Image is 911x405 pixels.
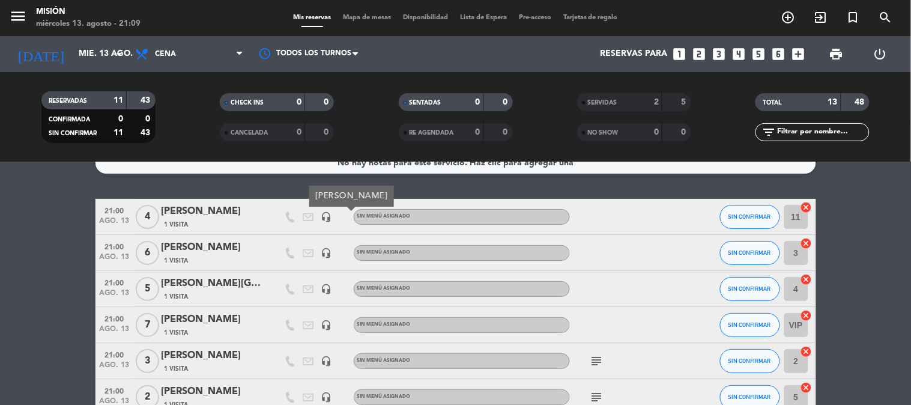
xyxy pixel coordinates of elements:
[162,276,264,291] div: [PERSON_NAME][GEOGRAPHIC_DATA]
[728,394,771,400] span: SIN CONFIRMAR
[165,328,189,338] span: 1 Visita
[879,10,893,25] i: search
[873,47,888,61] i: power_settings_new
[720,349,780,373] button: SIN CONFIRMAR
[692,46,707,62] i: looks_two
[828,98,838,106] strong: 13
[136,313,159,337] span: 7
[141,96,153,105] strong: 43
[829,47,844,61] span: print
[357,214,411,219] span: Sin menú asignado
[321,320,332,330] i: headset_mic
[100,347,130,361] span: 21:00
[321,284,332,294] i: headset_mic
[100,253,130,267] span: ago. 13
[162,312,264,327] div: [PERSON_NAME]
[801,346,813,358] i: cancel
[136,349,159,373] span: 3
[100,275,130,289] span: 21:00
[513,14,557,21] span: Pre-acceso
[801,237,813,249] i: cancel
[846,10,861,25] i: turned_in_not
[357,250,411,255] span: Sin menú asignado
[454,14,513,21] span: Lista de Espera
[165,292,189,302] span: 1 Visita
[36,6,141,18] div: Misión
[720,205,780,229] button: SIN CONFIRMAR
[136,277,159,301] span: 5
[162,348,264,364] div: [PERSON_NAME]
[720,241,780,265] button: SIN CONFIRMAR
[590,354,604,368] i: subject
[503,98,510,106] strong: 0
[165,256,189,266] span: 1 Visita
[118,115,123,123] strong: 0
[357,286,411,291] span: Sin menú asignado
[855,98,867,106] strong: 48
[761,125,776,139] i: filter_list
[100,311,130,325] span: 21:00
[112,47,126,61] i: arrow_drop_down
[858,36,902,72] div: LOG OUT
[801,309,813,321] i: cancel
[337,14,397,21] span: Mapa de mesas
[771,46,787,62] i: looks_6
[801,382,813,394] i: cancel
[588,130,619,136] span: NO SHOW
[720,277,780,301] button: SIN CONFIRMAR
[324,128,331,136] strong: 0
[100,239,130,253] span: 21:00
[410,100,441,106] span: SENTADAS
[814,10,828,25] i: exit_to_app
[155,50,176,58] span: Cena
[801,201,813,213] i: cancel
[9,41,73,67] i: [DATE]
[100,289,130,303] span: ago. 13
[654,98,659,106] strong: 2
[720,313,780,337] button: SIN CONFIRMAR
[728,285,771,292] span: SIN CONFIRMAR
[49,98,87,104] span: RESERVADAS
[681,98,688,106] strong: 5
[357,358,411,363] span: Sin menú asignado
[162,240,264,255] div: [PERSON_NAME]
[728,358,771,364] span: SIN CONFIRMAR
[321,248,332,258] i: headset_mic
[100,217,130,231] span: ago. 13
[557,14,624,21] span: Tarjetas de regalo
[324,98,331,106] strong: 0
[49,117,90,123] span: CONFIRMADA
[297,128,301,136] strong: 0
[136,205,159,229] span: 4
[776,126,869,139] input: Filtrar por nombre...
[601,49,668,59] span: Reservas para
[712,46,727,62] i: looks_3
[141,129,153,137] strong: 43
[49,130,97,136] span: SIN CONFIRMAR
[145,115,153,123] strong: 0
[162,384,264,400] div: [PERSON_NAME]
[100,383,130,397] span: 21:00
[113,129,123,137] strong: 11
[9,7,27,25] i: menu
[165,220,189,230] span: 1 Visita
[476,98,480,106] strong: 0
[165,364,189,374] span: 1 Visita
[9,7,27,29] button: menu
[503,128,510,136] strong: 0
[231,130,268,136] span: CANCELADA
[397,14,454,21] span: Disponibilidad
[410,130,454,136] span: RE AGENDADA
[751,46,767,62] i: looks_5
[113,96,123,105] strong: 11
[287,14,337,21] span: Mis reservas
[309,186,394,207] div: [PERSON_NAME]
[100,203,130,217] span: 21:00
[337,156,574,170] div: No hay notas para este servicio. Haz clic para agregar una
[681,128,688,136] strong: 0
[321,356,332,367] i: headset_mic
[321,392,332,403] i: headset_mic
[781,10,796,25] i: add_circle_outline
[162,204,264,219] div: [PERSON_NAME]
[476,128,480,136] strong: 0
